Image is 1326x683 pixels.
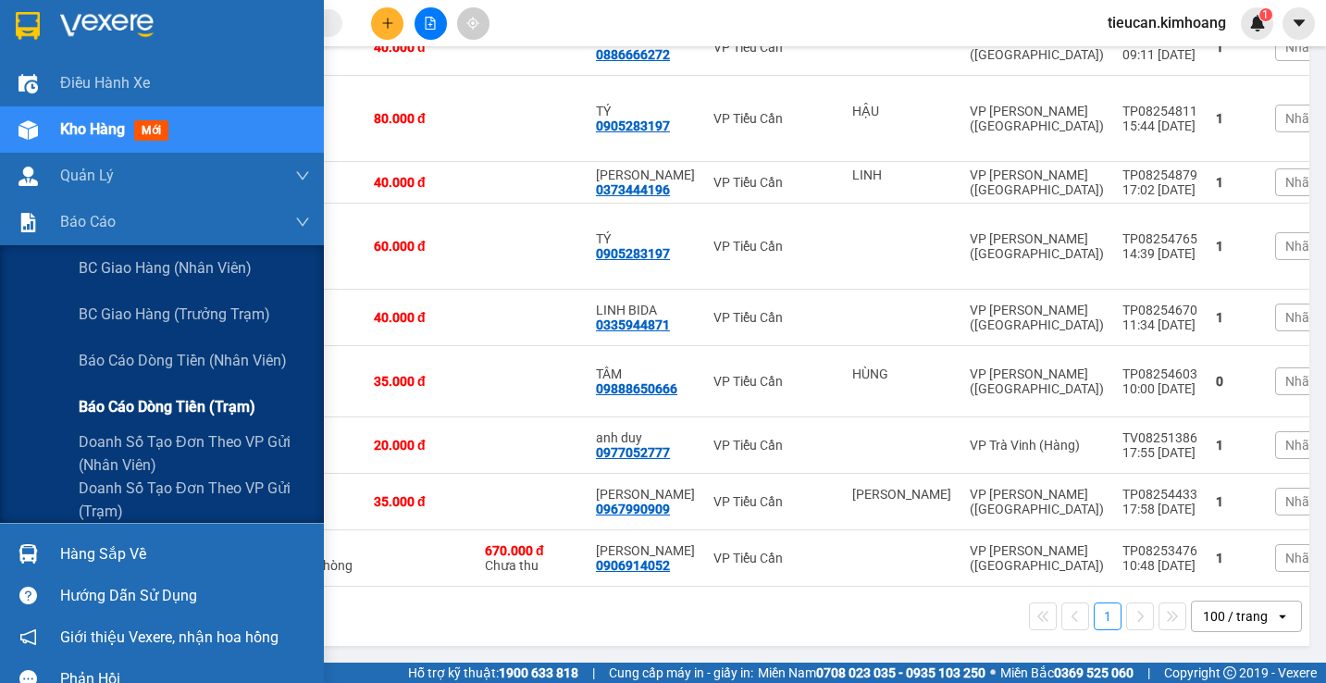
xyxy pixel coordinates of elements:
[457,7,490,40] button: aim
[713,40,834,55] div: VP Tiểu Cần
[852,104,951,118] div: HẬU
[592,663,595,683] span: |
[970,438,1104,453] div: VP Trà Vinh (Hàng)
[1203,607,1268,626] div: 100 / trang
[1216,310,1257,325] div: 1
[1122,118,1197,133] div: 15:44 [DATE]
[713,438,834,453] div: VP Tiểu Cần
[1283,7,1315,40] button: caret-down
[596,366,695,381] div: TÂM
[713,494,834,509] div: VP Tiểu Cần
[60,582,310,610] div: Hướng dẫn sử dụng
[381,17,394,30] span: plus
[1216,175,1257,190] div: 1
[713,310,834,325] div: VP Tiểu Cần
[1147,663,1150,683] span: |
[1122,47,1197,62] div: 09:11 [DATE]
[19,167,38,186] img: warehouse-icon
[970,543,1104,573] div: VP [PERSON_NAME] ([GEOGRAPHIC_DATA])
[816,665,985,680] strong: 0708 023 035 - 0935 103 250
[19,213,38,232] img: solution-icon
[1216,494,1257,509] div: 1
[852,487,951,502] div: NGUYỄN TRÂN
[19,628,37,646] span: notification
[19,74,38,93] img: warehouse-icon
[1291,15,1307,31] span: caret-down
[1216,239,1257,254] div: 1
[485,543,577,558] div: 670.000 đ
[596,502,670,516] div: 0967990909
[60,164,114,187] span: Quản Lý
[1285,175,1317,190] span: Nhãn
[19,120,38,140] img: warehouse-icon
[1259,8,1272,21] sup: 1
[1216,374,1257,389] div: 0
[1122,558,1197,573] div: 10:48 [DATE]
[713,374,834,389] div: VP Tiểu Cần
[374,494,466,509] div: 35.000 đ
[374,438,466,453] div: 20.000 đ
[79,430,310,477] span: Doanh số tạo đơn theo VP gửi (nhân viên)
[1122,502,1197,516] div: 17:58 [DATE]
[374,111,466,126] div: 80.000 đ
[371,7,403,40] button: plus
[1285,40,1317,55] span: Nhãn
[713,111,834,126] div: VP Tiểu Cần
[1122,487,1197,502] div: TP08254433
[1122,543,1197,558] div: TP08253476
[596,104,695,118] div: TÝ
[1122,430,1197,445] div: TV08251386
[1122,381,1197,396] div: 10:00 [DATE]
[1094,602,1122,630] button: 1
[596,303,695,317] div: LINH BIDA
[134,120,168,141] span: mới
[1122,231,1197,246] div: TP08254765
[852,366,951,381] div: HÙNG
[1285,494,1317,509] span: Nhãn
[79,256,252,279] span: BC giao hàng (nhân viên)
[1216,551,1257,565] div: 1
[970,487,1104,516] div: VP [PERSON_NAME] ([GEOGRAPHIC_DATA])
[374,374,466,389] div: 35.000 đ
[852,168,951,182] div: LINH
[60,71,150,94] span: Điều hành xe
[596,487,695,502] div: NGÔ KHANH
[79,349,287,372] span: Báo cáo dòng tiền (nhân viên)
[1249,15,1266,31] img: icon-new-feature
[408,663,578,683] span: Hỗ trợ kỹ thuật:
[596,231,695,246] div: TÝ
[970,231,1104,261] div: VP [PERSON_NAME] ([GEOGRAPHIC_DATA])
[19,587,37,604] span: question-circle
[79,477,310,523] span: Doanh số tạo đơn theo VP gửi (trạm)
[596,182,670,197] div: 0373444196
[1122,182,1197,197] div: 17:02 [DATE]
[16,12,40,40] img: logo-vxr
[596,543,695,558] div: LÊ NHÂN
[1122,104,1197,118] div: TP08254811
[1122,303,1197,317] div: TP08254670
[1223,666,1236,679] span: copyright
[970,366,1104,396] div: VP [PERSON_NAME] ([GEOGRAPHIC_DATA])
[596,47,670,62] div: 0886666272
[1000,663,1134,683] span: Miền Bắc
[60,540,310,568] div: Hàng sắp về
[1285,111,1317,126] span: Nhãn
[596,246,670,261] div: 0905283197
[295,215,310,230] span: down
[1275,609,1290,624] svg: open
[596,445,670,460] div: 0977052777
[596,558,670,573] div: 0906914052
[19,544,38,564] img: warehouse-icon
[1122,366,1197,381] div: TP08254603
[1285,374,1317,389] span: Nhãn
[1093,11,1241,34] span: tieucan.kimhoang
[1216,40,1257,55] div: 1
[424,17,437,30] span: file-add
[596,118,670,133] div: 0905283197
[1216,111,1257,126] div: 1
[1122,246,1197,261] div: 14:39 [DATE]
[79,395,255,418] span: Báo cáo dòng tiền (trạm)
[1054,665,1134,680] strong: 0369 525 060
[1122,445,1197,460] div: 17:55 [DATE]
[1285,310,1317,325] span: Nhãn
